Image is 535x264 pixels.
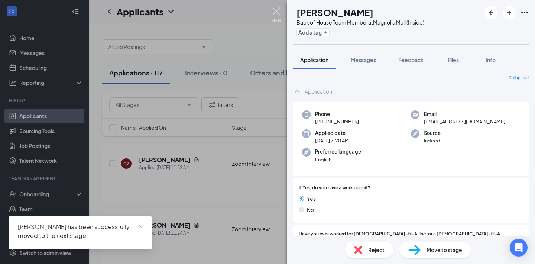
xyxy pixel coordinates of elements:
span: If Yes, do you have a work permit? [299,184,370,191]
button: ArrowLeftNew [484,6,498,19]
span: [PHONE_NUMBER] [315,118,359,125]
div: Back of House Team Member at Magnolia Mall (Inside) [296,19,424,26]
h1: [PERSON_NAME] [296,6,373,19]
div: Application [305,88,332,95]
button: PlusAdd a tag [296,28,330,36]
span: Source [424,129,441,137]
span: Phone [315,110,359,118]
div: Open Intercom Messenger [510,239,528,257]
span: Preferred language [315,148,361,155]
span: Reject [368,246,385,254]
svg: Plus [323,30,328,35]
svg: ChevronUp [293,87,302,96]
span: Files [448,57,459,63]
span: Have you ever worked for [DEMOGRAPHIC_DATA]-fil-A, Inc. or a [DEMOGRAPHIC_DATA]-fil-A Franchisee? [299,231,523,245]
span: Indeed [424,137,441,144]
button: ArrowRight [502,6,516,19]
svg: ArrowLeftNew [487,8,496,17]
span: [EMAIL_ADDRESS][DOMAIN_NAME] [424,118,505,125]
span: Info [486,57,496,63]
span: Messages [351,57,376,63]
svg: Ellipses [520,8,529,17]
svg: ArrowRight [505,8,513,17]
span: No [307,206,314,214]
span: Feedback [398,57,424,63]
span: Collapse all [509,75,529,81]
span: Yes [307,194,316,203]
span: Move to stage [427,246,462,254]
span: close [138,224,143,229]
span: Email [424,110,505,118]
span: English [315,156,361,163]
span: Applied date [315,129,349,137]
span: Application [300,57,328,63]
div: [PERSON_NAME] has been successfully moved to the next stage. [18,222,143,240]
span: [DATE] 7:20 AM [315,137,349,144]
